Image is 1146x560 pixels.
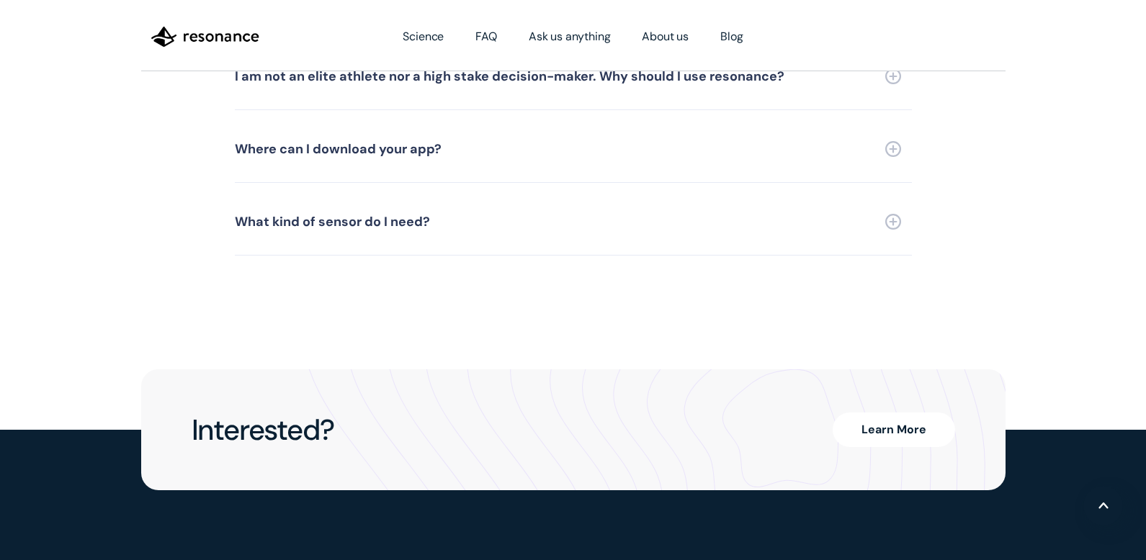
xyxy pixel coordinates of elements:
div: Where can I download your app? [235,143,442,155]
a: Where can I download your app? [235,116,912,183]
img: Expand FAQ section [885,214,901,230]
div: What kind of sensor do I need? [235,215,430,228]
a: home [141,14,269,59]
a: About us [626,17,704,57]
a: Learn More [833,412,955,447]
img: Expand FAQ section [885,141,901,157]
a: I am not an elite athlete nor a high stake decision-maker. Why should I use resonance? [235,43,912,110]
img: Expand FAQ section [885,68,901,84]
div: I am not an elite athlete nor a high stake decision-maker. Why should I use resonance? [235,70,784,83]
a: FAQ [460,17,513,57]
a: Blog [704,17,758,57]
a: Ask us anything [513,17,627,57]
a: What kind of sensor do I need? [235,189,912,256]
h2: Interested? [192,414,334,446]
a: Science [387,17,460,57]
